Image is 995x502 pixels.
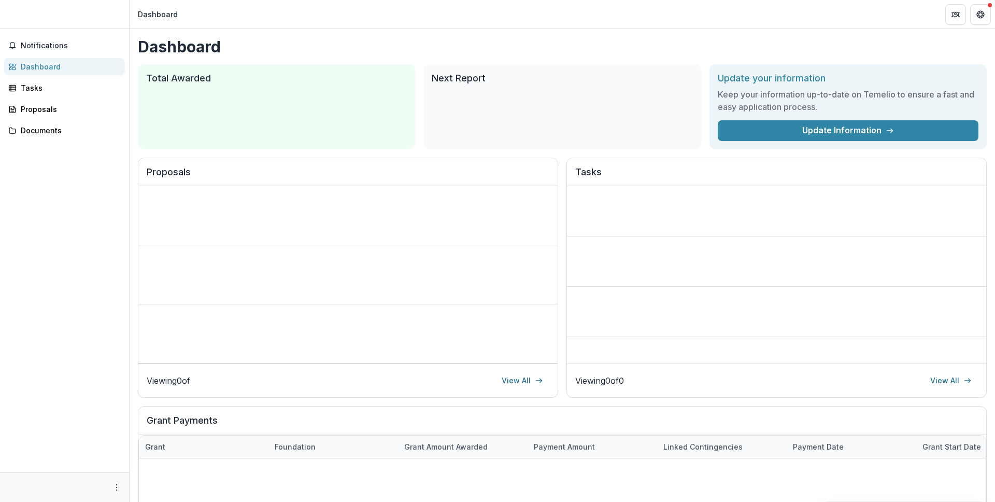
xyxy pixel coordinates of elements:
[21,41,121,50] span: Notifications
[432,73,692,84] h2: Next Report
[575,374,624,387] p: Viewing 0 of 0
[718,73,978,84] h2: Update your information
[21,61,117,72] div: Dashboard
[147,415,978,435] h2: Grant Payments
[138,37,987,56] h1: Dashboard
[718,88,978,113] h3: Keep your information up-to-date on Temelio to ensure a fast and easy application process.
[147,374,190,387] p: Viewing 0 of
[4,37,125,54] button: Notifications
[4,79,125,96] a: Tasks
[134,7,182,22] nav: breadcrumb
[4,58,125,75] a: Dashboard
[147,166,549,186] h2: Proposals
[4,101,125,118] a: Proposals
[495,372,549,389] a: View All
[924,372,978,389] a: View All
[575,166,978,186] h2: Tasks
[146,73,407,84] h2: Total Awarded
[718,120,978,141] a: Update Information
[21,104,117,115] div: Proposals
[21,125,117,136] div: Documents
[21,82,117,93] div: Tasks
[4,122,125,139] a: Documents
[138,9,178,20] div: Dashboard
[970,4,991,25] button: Get Help
[110,481,123,494] button: More
[945,4,966,25] button: Partners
